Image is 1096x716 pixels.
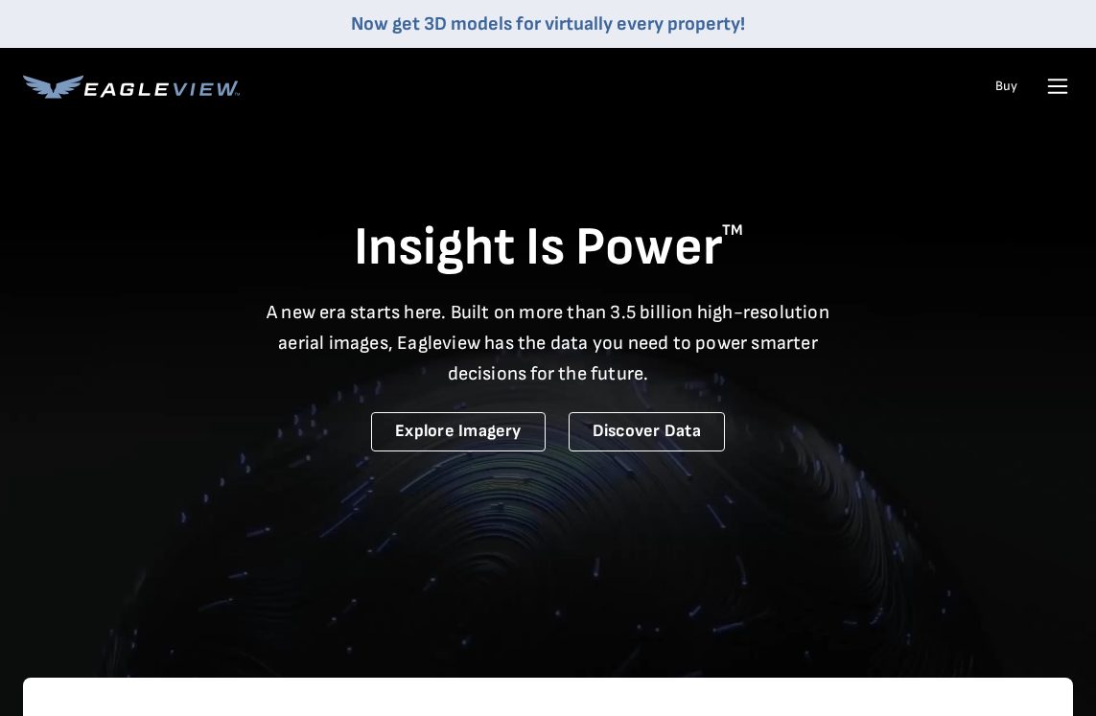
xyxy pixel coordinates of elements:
a: Discover Data [569,412,725,451]
a: Explore Imagery [371,412,546,451]
sup: TM [722,221,743,240]
a: Buy [995,78,1017,95]
a: Now get 3D models for virtually every property! [351,12,745,35]
h1: Insight Is Power [23,215,1073,282]
p: A new era starts here. Built on more than 3.5 billion high-resolution aerial images, Eagleview ha... [255,297,842,389]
